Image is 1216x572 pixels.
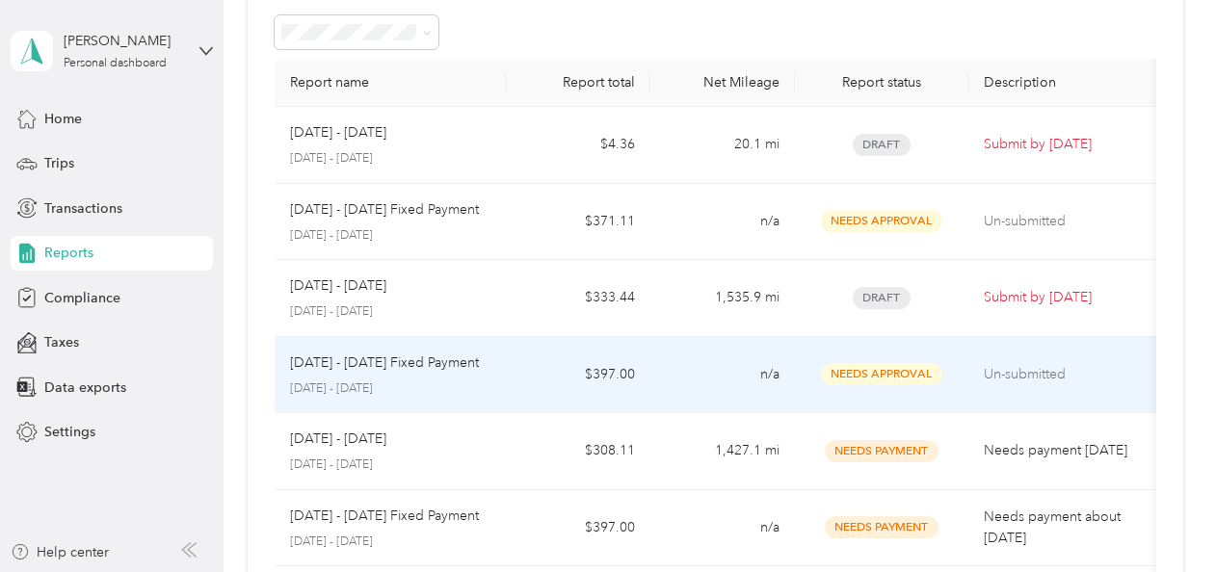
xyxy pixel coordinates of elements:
th: Net Mileage [650,59,795,107]
span: Needs Payment [825,516,938,538]
p: [DATE] - [DATE] [290,380,490,398]
td: $397.00 [506,337,650,414]
span: Draft [853,287,911,309]
span: Settings [44,422,95,442]
p: Un-submitted [984,211,1146,232]
td: $371.11 [506,184,650,261]
p: [DATE] - [DATE] [290,429,386,450]
td: $333.44 [506,260,650,337]
span: Needs Approval [821,363,942,385]
span: Home [44,109,82,129]
div: [PERSON_NAME] [64,31,184,51]
td: n/a [650,184,795,261]
p: Submit by [DATE] [984,287,1146,308]
p: Un-submitted [984,364,1146,385]
td: n/a [650,490,795,567]
td: 1,427.1 mi [650,413,795,490]
td: $308.11 [506,413,650,490]
th: Report name [275,59,506,107]
span: Transactions [44,198,122,219]
button: Help center [11,542,109,562]
p: [DATE] - [DATE] Fixed Payment [290,352,479,374]
th: Report total [506,59,650,107]
span: Compliance [44,288,120,308]
p: Needs payment about [DATE] [984,507,1146,549]
p: [DATE] - [DATE] Fixed Payment [290,199,479,221]
p: [DATE] - [DATE] [290,533,490,551]
span: Trips [44,153,74,173]
span: Draft [853,134,911,156]
iframe: Everlance-gr Chat Button Frame [1108,464,1216,572]
p: [DATE] - [DATE] Fixed Payment [290,506,479,527]
span: Reports [44,243,93,263]
span: Needs Payment [825,440,938,462]
td: $4.36 [506,107,650,184]
p: [DATE] - [DATE] [290,456,490,474]
div: Personal dashboard [64,58,167,69]
td: 20.1 mi [650,107,795,184]
td: 1,535.9 mi [650,260,795,337]
p: [DATE] - [DATE] [290,150,490,168]
th: Description [968,59,1161,107]
div: Report status [810,74,953,91]
p: Submit by [DATE] [984,134,1146,155]
td: n/a [650,337,795,414]
span: Data exports [44,377,126,398]
p: [DATE] - [DATE] [290,275,386,297]
p: [DATE] - [DATE] [290,227,490,245]
td: $397.00 [506,490,650,567]
p: [DATE] - [DATE] [290,303,490,321]
p: Needs payment [DATE] [984,440,1146,461]
span: Taxes [44,332,79,352]
span: Needs Approval [821,210,942,232]
p: [DATE] - [DATE] [290,122,386,143]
